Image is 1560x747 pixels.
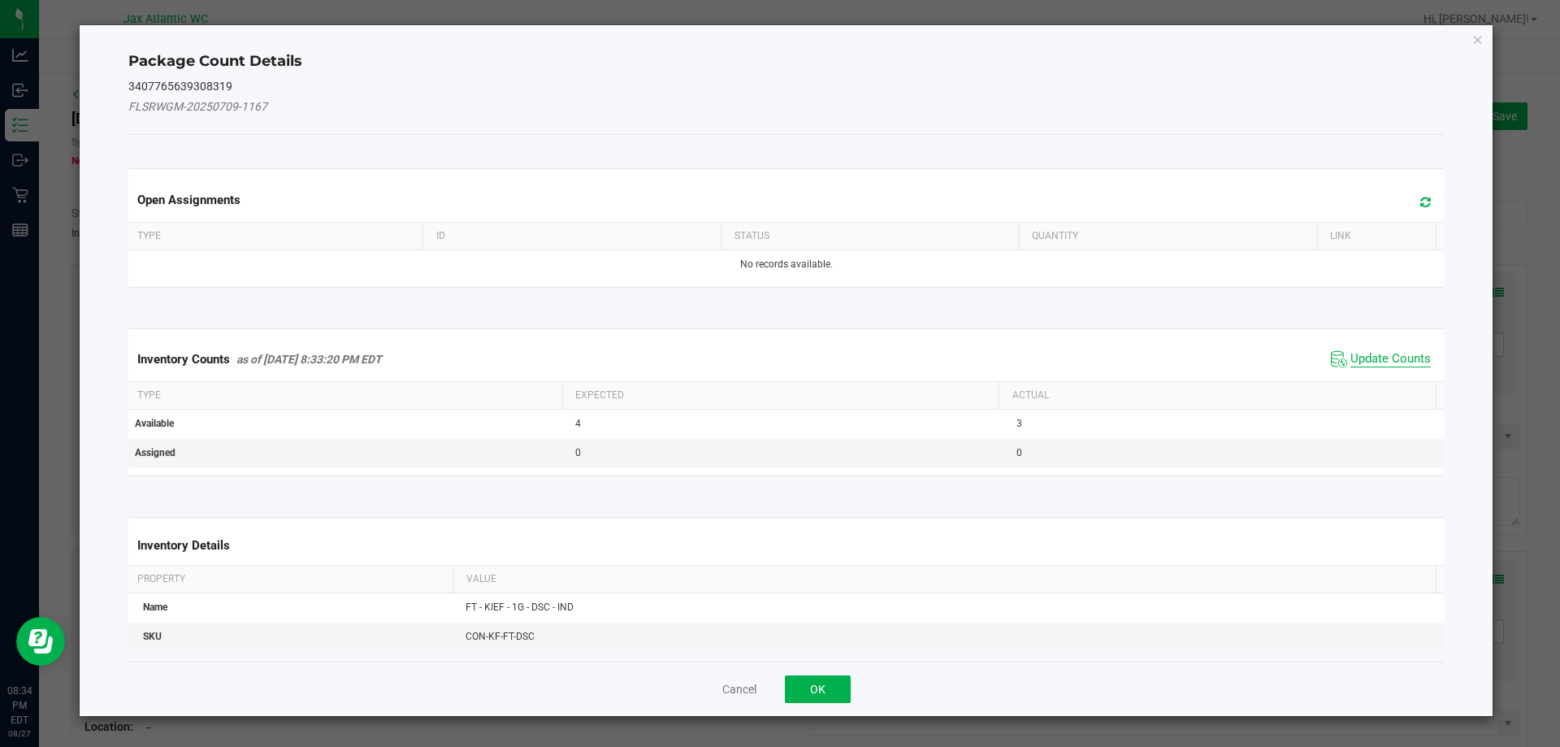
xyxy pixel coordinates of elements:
span: Open Assignments [137,193,240,207]
span: FT - KIEF - 1G - DSC - IND [466,602,574,613]
span: Value [466,573,496,584]
span: Inventory Counts [137,352,230,367]
span: Property [137,573,185,584]
span: Actual [1012,389,1049,401]
span: SKU [143,631,162,642]
span: Status [734,230,769,241]
span: Type [137,230,161,241]
span: 0 [575,447,581,458]
iframe: Resource center [16,617,65,666]
span: ID [436,230,445,241]
span: Quantity [1032,230,1078,241]
span: Expected [575,389,624,401]
span: 3 [1016,418,1022,429]
h5: FLSRWGM-20250709-1167 [128,101,1445,113]
span: Assigned [135,447,175,458]
td: No records available. [125,250,1448,279]
span: Link [1330,230,1351,241]
span: CON-KF-FT-DSC [466,631,535,642]
span: Name [143,602,167,613]
button: Cancel [722,681,756,697]
span: as of [DATE] 8:33:20 PM EDT [236,353,382,366]
span: Inventory Details [137,538,230,553]
button: Close [1472,29,1484,49]
h5: 3407765639308319 [128,80,1445,93]
h4: Package Count Details [128,51,1445,72]
button: OK [785,675,851,703]
span: 4 [575,418,581,429]
span: Available [135,418,174,429]
span: Update Counts [1350,351,1431,367]
span: Type [137,389,161,401]
span: 0 [1016,447,1022,458]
